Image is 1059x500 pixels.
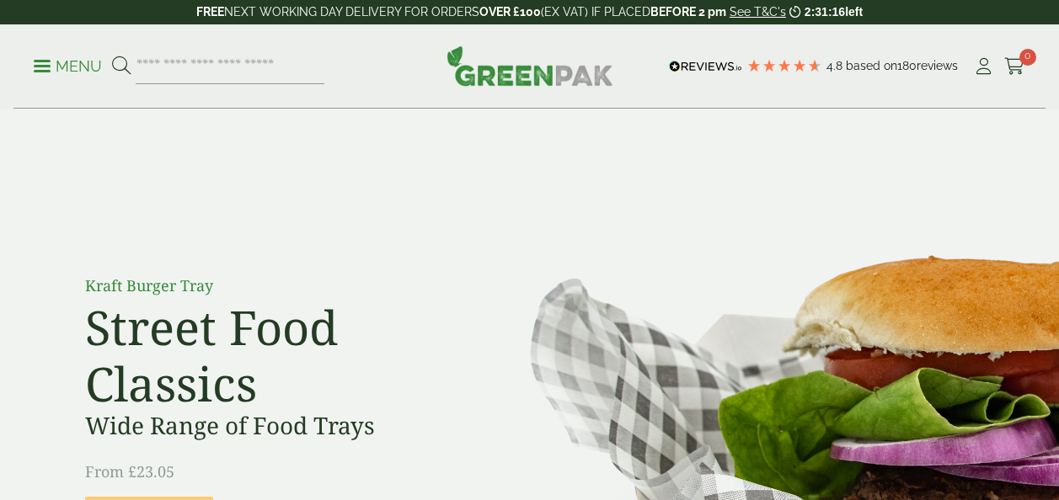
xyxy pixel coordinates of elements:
[669,61,742,72] img: REVIEWS.io
[85,461,174,481] span: From £23.05
[34,56,102,73] a: Menu
[897,59,917,72] span: 180
[650,5,726,19] strong: BEFORE 2 pm
[85,274,464,297] p: Kraft Burger Tray
[846,59,897,72] span: Based on
[85,299,464,412] h2: Street Food Classics
[1019,49,1036,66] span: 0
[917,59,958,72] span: reviews
[746,58,822,73] div: 4.78 Stars
[196,5,224,19] strong: FREE
[1004,58,1025,75] i: Cart
[730,5,786,19] a: See T&C's
[34,56,102,77] p: Menu
[85,412,464,440] h3: Wide Range of Food Trays
[1004,54,1025,79] a: 0
[805,5,845,19] span: 2:31:16
[845,5,863,19] span: left
[479,5,541,19] strong: OVER £100
[826,59,846,72] span: 4.8
[973,58,994,75] i: My Account
[447,45,613,86] img: GreenPak Supplies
